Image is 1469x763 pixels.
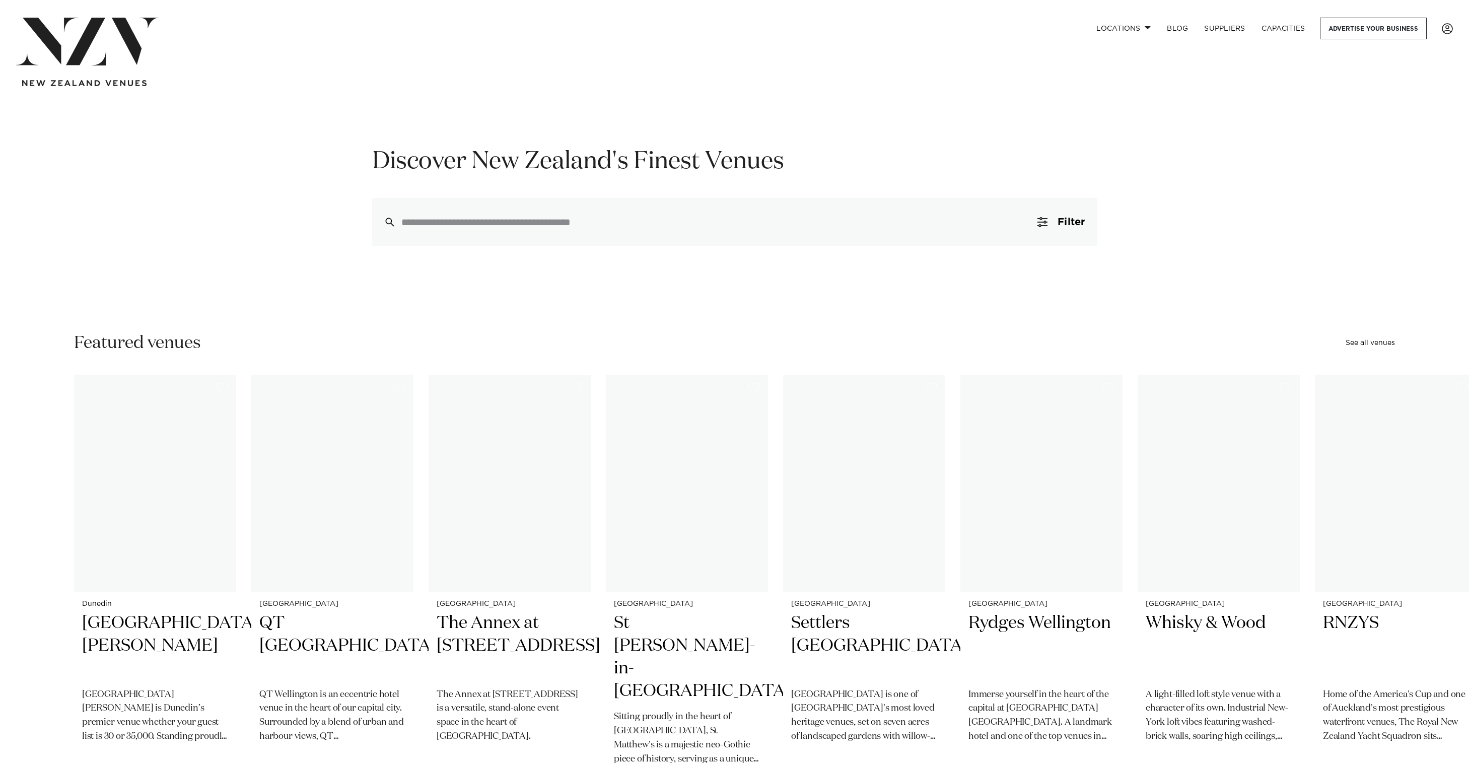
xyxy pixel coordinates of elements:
small: Dunedin [82,600,228,608]
small: [GEOGRAPHIC_DATA] [968,600,1114,608]
h2: The Annex at [STREET_ADDRESS] [437,612,583,680]
img: nzv-logo.png [16,18,159,65]
a: Capacities [1253,18,1313,39]
p: The Annex at [STREET_ADDRESS] is a versatile, stand-alone event space in the heart of [GEOGRAPHIC... [437,688,583,744]
a: BLOG [1159,18,1196,39]
h2: [GEOGRAPHIC_DATA][PERSON_NAME] [82,612,228,680]
p: [GEOGRAPHIC_DATA][PERSON_NAME] is Dunedin’s premier venue whether your guest list is 30 or 35,000... [82,688,228,744]
h1: Discover New Zealand's Finest Venues [372,146,1097,178]
h2: Rydges Wellington [968,612,1114,680]
h2: Featured venues [74,332,201,355]
h2: St [PERSON_NAME]-in-[GEOGRAPHIC_DATA] [614,612,760,703]
small: [GEOGRAPHIC_DATA] [1146,600,1292,608]
small: [GEOGRAPHIC_DATA] [614,600,760,608]
h2: QT [GEOGRAPHIC_DATA] [259,612,405,680]
a: SUPPLIERS [1196,18,1253,39]
small: [GEOGRAPHIC_DATA] [259,600,405,608]
small: [GEOGRAPHIC_DATA] [1323,600,1469,608]
small: [GEOGRAPHIC_DATA] [791,600,937,608]
small: [GEOGRAPHIC_DATA] [437,600,583,608]
a: Advertise your business [1320,18,1427,39]
p: Home of the America's Cup and one of Auckland's most prestigious waterfront venues, The Royal New... [1323,688,1469,744]
h2: RNZYS [1323,612,1469,680]
a: Locations [1088,18,1159,39]
p: Immerse yourself in the heart of the capital at [GEOGRAPHIC_DATA] [GEOGRAPHIC_DATA]. A landmark h... [968,688,1114,744]
p: QT Wellington is an eccentric hotel venue in the heart of our capital city. Surrounded by a blend... [259,688,405,744]
p: A light-filled loft style venue with a character of its own. Industrial New-York loft vibes featu... [1146,688,1292,744]
p: [GEOGRAPHIC_DATA] is one of [GEOGRAPHIC_DATA]'s most loved heritage venues, set on seven acres of... [791,688,937,744]
span: Filter [1058,217,1085,227]
img: new-zealand-venues-text.png [22,80,147,87]
h2: Whisky & Wood [1146,612,1292,680]
button: Filter [1025,198,1097,246]
a: See all venues [1346,339,1395,346]
h2: Settlers [GEOGRAPHIC_DATA] [791,612,937,680]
